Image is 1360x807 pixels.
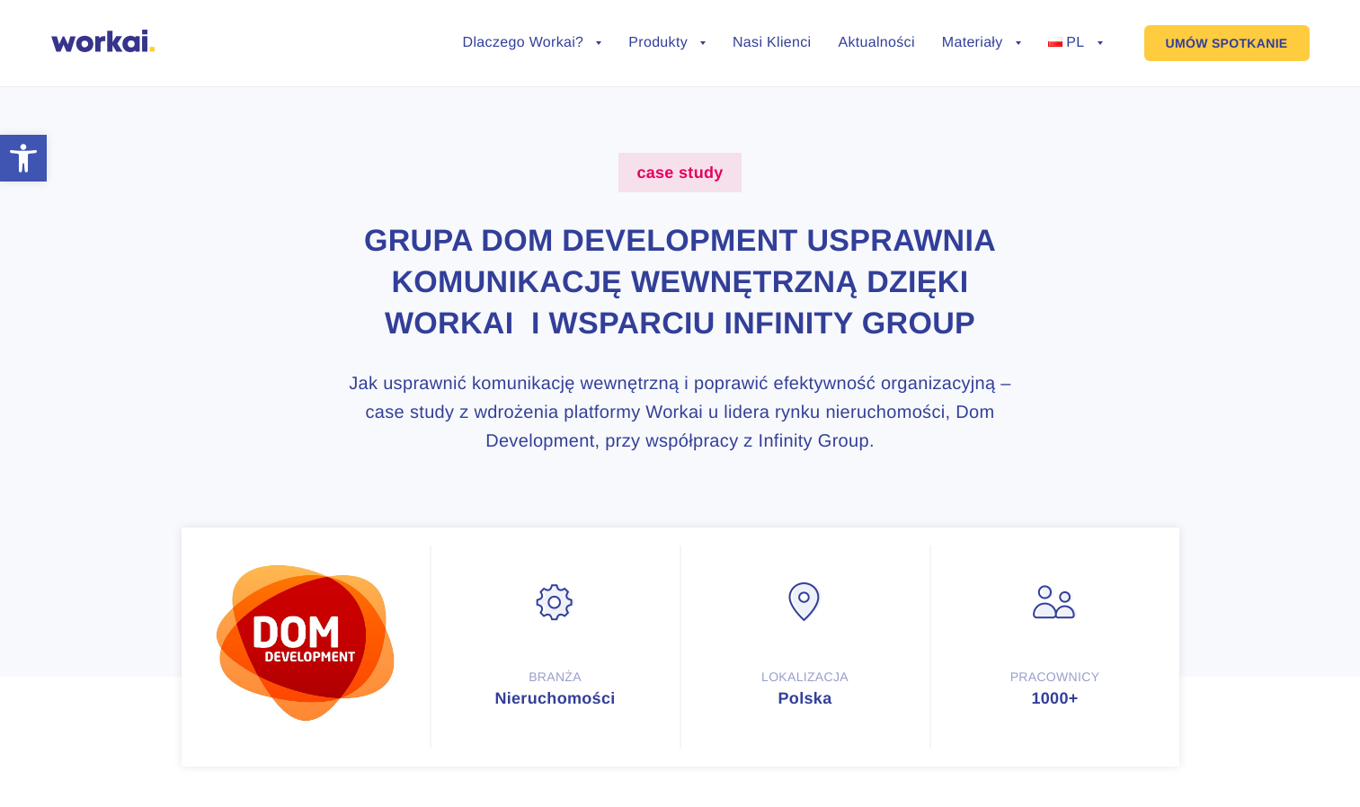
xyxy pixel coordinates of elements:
[949,690,1161,707] div: 1000+
[783,582,828,623] img: Lokalizacja
[1033,582,1078,623] img: Pracownicy
[331,221,1029,345] h1: Grupa Dom Development usprawnia komunikację wewnętrzną dzięki Workai i wsparciu Infinity Group
[533,582,578,623] img: Branża
[942,36,1021,50] a: Materiały
[618,153,741,192] label: case study
[628,36,706,50] a: Produkty
[838,36,914,50] a: Aktualności
[1144,25,1310,61] a: UMÓW SPOTKANIE
[949,669,1161,686] div: Pracownicy
[1066,35,1084,50] span: PL
[699,669,911,686] div: Lokalizacja
[699,690,911,707] div: Polska
[1048,36,1103,50] a: PL
[449,669,662,686] div: Branża
[463,36,602,50] a: Dlaczego Workai?
[733,36,811,50] a: Nasi Klienci
[449,690,662,707] div: Nieruchomości
[331,369,1029,456] h3: Jak usprawnić komunikację wewnętrzną i poprawić efektywność organizacyjną – case study z wdrożeni...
